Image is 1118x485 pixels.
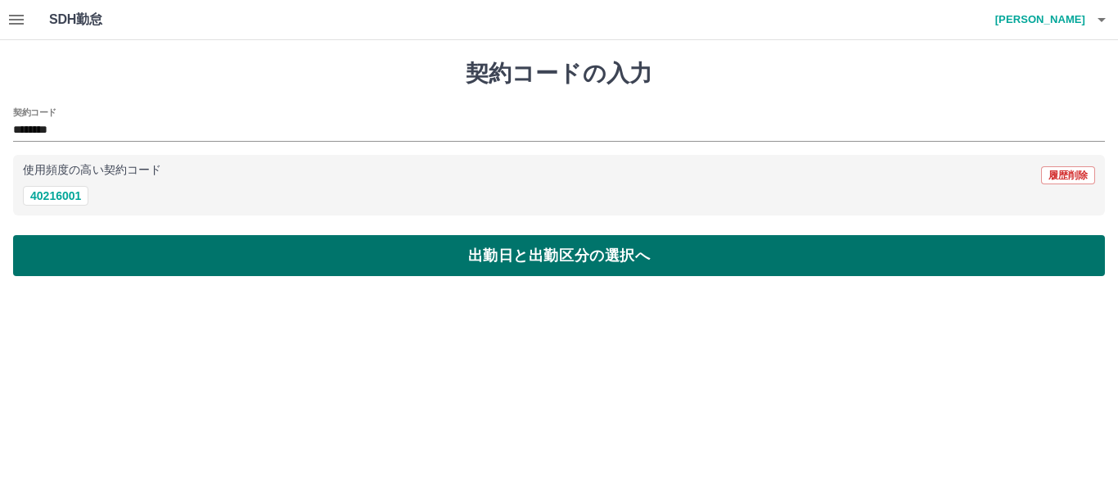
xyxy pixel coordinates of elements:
button: 40216001 [23,186,88,206]
button: 履歴削除 [1041,166,1095,184]
h2: 契約コード [13,106,56,119]
h1: 契約コードの入力 [13,60,1105,88]
p: 使用頻度の高い契約コード [23,165,161,176]
button: 出勤日と出勤区分の選択へ [13,235,1105,276]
